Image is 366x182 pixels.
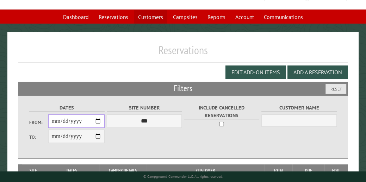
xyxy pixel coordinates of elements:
[134,10,167,24] a: Customers
[324,164,348,177] th: Edit
[184,104,259,119] label: Include Cancelled Reservations
[18,43,348,63] h1: Reservations
[29,134,48,140] label: To:
[287,65,348,79] button: Add a Reservation
[147,164,264,177] th: Customer
[22,164,45,177] th: Site
[264,164,292,177] th: Total
[99,164,147,177] th: Camper Details
[94,10,132,24] a: Reservations
[292,164,324,177] th: Due
[261,104,336,112] label: Customer Name
[18,82,348,95] h2: Filters
[231,10,258,24] a: Account
[203,10,230,24] a: Reports
[169,10,202,24] a: Campsites
[29,104,104,112] label: Dates
[225,65,286,79] button: Edit Add-on Items
[143,174,223,179] small: © Campground Commander LLC. All rights reserved.
[325,84,346,94] button: Reset
[29,119,48,126] label: From:
[260,10,307,24] a: Communications
[107,104,182,112] label: Site Number
[45,164,99,177] th: Dates
[59,10,93,24] a: Dashboard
